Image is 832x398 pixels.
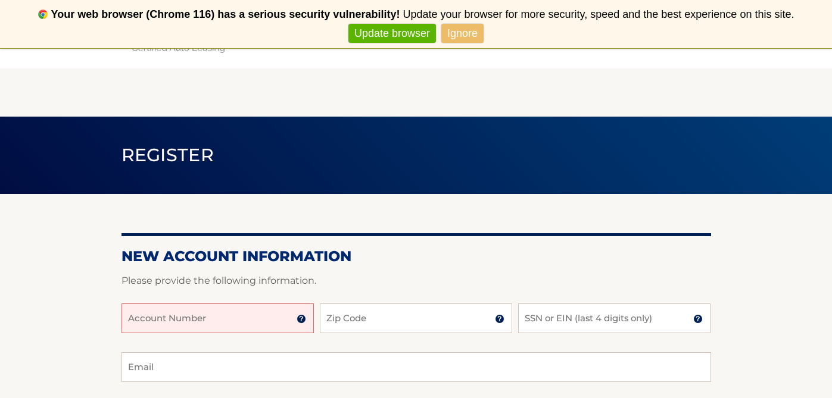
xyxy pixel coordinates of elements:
b: Your web browser (Chrome 116) has a serious security vulnerability! [51,8,400,20]
input: Email [121,352,711,382]
input: SSN or EIN (last 4 digits only) [518,303,711,333]
img: tooltip.svg [693,314,703,324]
h2: New Account Information [121,247,711,265]
img: tooltip.svg [297,314,306,324]
img: tooltip.svg [495,314,504,324]
input: Account Number [121,303,314,333]
span: Register [121,144,214,166]
a: Update browser [348,24,436,43]
span: Update your browser for more security, speed and the best experience on this site. [403,8,794,20]
input: Zip Code [320,303,512,333]
p: Please provide the following information. [121,272,711,289]
a: Ignore [441,24,484,43]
